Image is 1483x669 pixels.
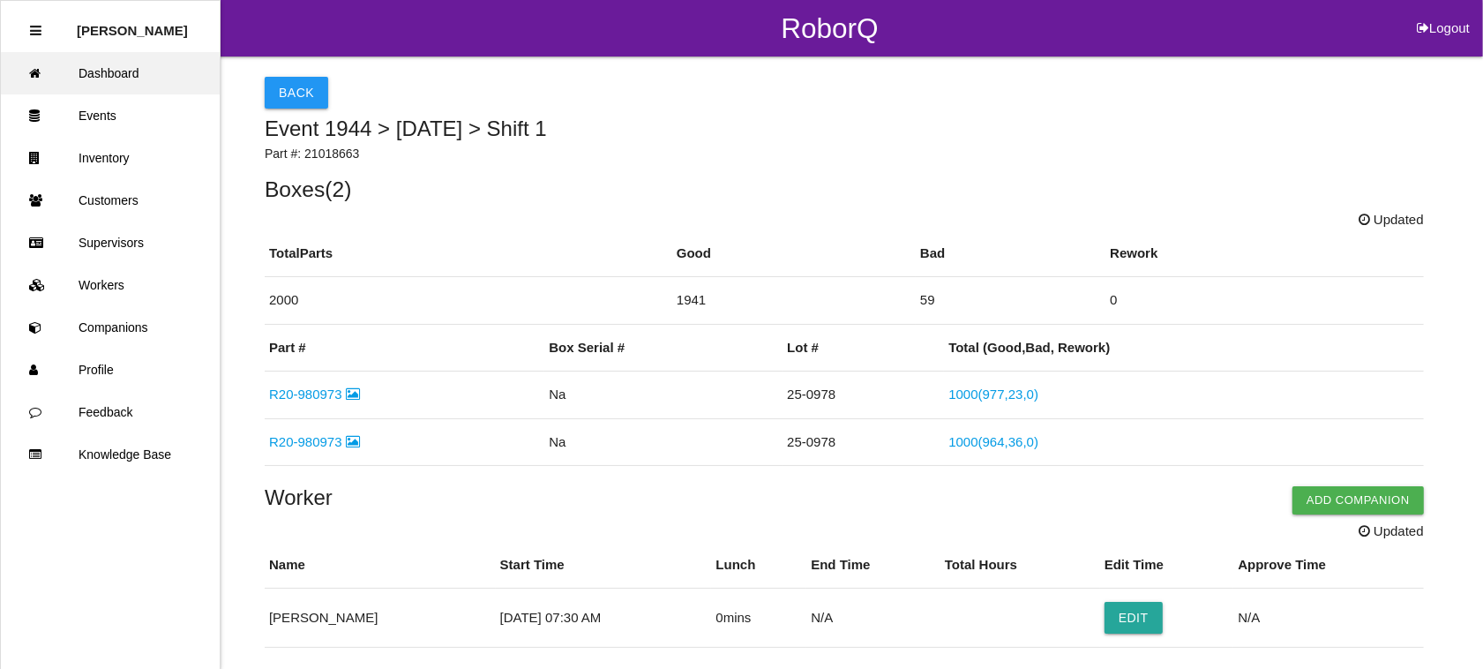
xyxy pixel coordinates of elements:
[346,387,360,401] i: Image Inside
[1233,542,1423,589] th: Approve Time
[711,589,806,648] td: 0 mins
[672,230,916,277] th: Good
[544,372,783,419] td: Na
[496,589,712,648] td: [DATE] 07:30 AM
[265,277,672,325] td: 2000
[1359,210,1424,230] span: Updated
[783,418,944,466] td: 25-0978
[265,77,328,109] button: Back
[1105,277,1423,325] td: 0
[1292,486,1424,515] button: Add Companion
[916,277,1105,325] td: 59
[1359,522,1424,542] span: Updated
[265,542,496,589] th: Name
[346,435,360,448] i: Image Inside
[1,137,220,179] a: Inventory
[783,325,944,372] th: Lot #
[1100,542,1234,589] th: Edit Time
[711,542,806,589] th: Lunch
[1,264,220,306] a: Workers
[1,391,220,433] a: Feedback
[1,222,220,264] a: Supervisors
[948,434,1038,449] a: 1000(964,36,0)
[940,542,1100,589] th: Total Hours
[265,230,672,277] th: Total Parts
[1,179,220,222] a: Customers
[265,177,1424,201] h5: Boxes ( 2 )
[77,10,188,38] p: Rosie Blandino
[806,542,940,589] th: End Time
[265,325,544,372] th: Part #
[265,589,496,648] td: [PERSON_NAME]
[1,52,220,94] a: Dashboard
[544,418,783,466] td: Na
[269,387,360,402] a: R20-980973
[1105,230,1423,277] th: Rework
[1105,602,1163,634] button: Edit
[948,387,1038,402] a: 1000(977,23,0)
[265,145,1424,163] p: Part #: 21018663
[806,589,940,648] td: N/A
[265,486,1424,509] h4: Worker
[544,325,783,372] th: Box Serial #
[1,306,220,349] a: Companions
[1,433,220,476] a: Knowledge Base
[496,542,712,589] th: Start Time
[1,349,220,391] a: Profile
[916,230,1105,277] th: Bad
[783,372,944,419] td: 25-0978
[30,10,41,52] div: Close
[269,434,360,449] a: R20-980973
[1,94,220,137] a: Events
[1233,589,1423,648] td: N/A
[265,117,1424,140] h5: Event 1944 > [DATE] > Shift 1
[672,277,916,325] td: 1941
[944,325,1423,372] th: Total ( Good , Bad , Rework)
